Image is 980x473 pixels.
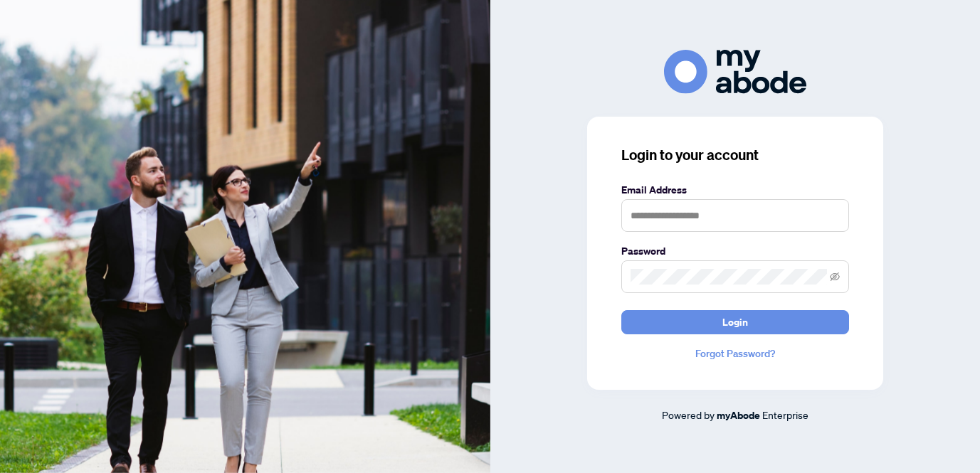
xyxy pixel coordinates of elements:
img: ma-logo [664,50,806,93]
span: Login [722,311,748,334]
a: myAbode [717,408,760,423]
h3: Login to your account [621,145,849,165]
label: Password [621,243,849,259]
span: Powered by [662,408,715,421]
span: eye-invisible [830,272,840,282]
button: Login [621,310,849,334]
a: Forgot Password? [621,346,849,361]
span: Enterprise [762,408,808,421]
label: Email Address [621,182,849,198]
